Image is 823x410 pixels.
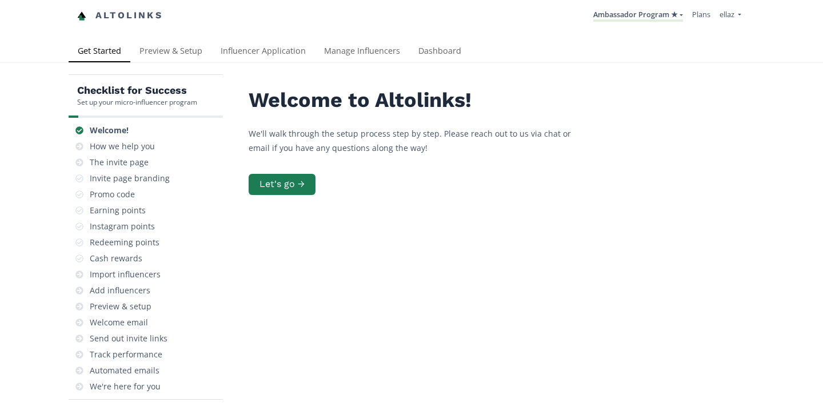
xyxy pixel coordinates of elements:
[720,9,734,19] span: ellaz
[90,141,155,152] div: How we help you
[77,97,197,107] div: Set up your micro-influencer program
[90,301,151,312] div: Preview & setup
[90,253,142,264] div: Cash rewards
[720,9,741,22] a: ellaz
[90,189,135,200] div: Promo code
[90,221,155,232] div: Instagram points
[409,41,470,63] a: Dashboard
[249,126,592,155] p: We'll walk through the setup process step by step. Please reach out to us via chat or email if yo...
[211,41,315,63] a: Influencer Application
[90,317,148,328] div: Welcome email
[692,9,710,19] a: Plans
[90,269,161,280] div: Import influencers
[90,285,150,296] div: Add influencers
[90,237,159,248] div: Redeeming points
[315,41,409,63] a: Manage Influencers
[90,157,149,168] div: The invite page
[249,174,315,195] button: Let's go →
[90,173,170,184] div: Invite page branding
[77,6,163,25] a: Altolinks
[90,349,162,360] div: Track performance
[593,9,683,22] a: Ambassador Program ★
[249,89,592,112] h2: Welcome to Altolinks!
[90,333,167,344] div: Send out invite links
[90,205,146,216] div: Earning points
[77,11,86,21] img: favicon-32x32.png
[90,365,159,376] div: Automated emails
[90,125,129,136] div: Welcome!
[77,83,197,97] h5: Checklist for Success
[90,381,161,392] div: We're here for you
[130,41,211,63] a: Preview & Setup
[69,41,130,63] a: Get Started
